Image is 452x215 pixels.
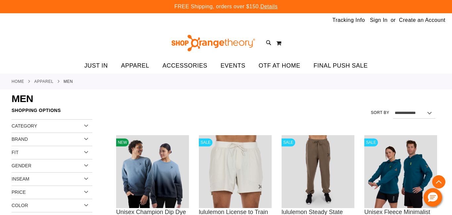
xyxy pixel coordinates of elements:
button: Hello, have a question? Let’s chat. [424,188,442,207]
img: lululemon License to Train 5in Linerless Shorts [199,135,272,208]
a: FINAL PUSH SALE [307,58,374,74]
a: Sign In [370,17,387,24]
img: lululemon Steady State Jogger [282,135,354,208]
span: FINAL PUSH SALE [313,58,368,73]
span: Gender [12,163,31,168]
strong: Shopping Options [12,105,92,120]
a: Tracking Info [333,17,365,24]
a: Create an Account [399,17,445,24]
a: Home [12,79,24,84]
a: OTF AT HOME [252,58,307,74]
span: Category [12,123,37,129]
img: Shop Orangetheory [170,35,256,51]
a: lululemon License to Train 5in Linerless ShortsSALE [199,135,272,209]
span: Fit [12,150,19,155]
strong: MEN [64,79,73,84]
span: NEW [116,138,129,146]
a: JUST IN [78,58,114,74]
a: Unisex Champion Dip Dye CrewneckNEW [116,135,189,209]
button: Back To Top [432,175,445,188]
span: Brand [12,136,28,142]
label: Sort By [371,110,389,116]
span: SALE [282,138,295,146]
span: JUST IN [84,58,108,73]
a: Details [260,4,278,9]
span: SALE [199,138,212,146]
a: EVENTS [214,58,252,74]
span: OTF AT HOME [259,58,300,73]
span: Inseam [12,176,29,182]
span: APPAREL [121,58,149,73]
span: MEN [12,93,33,104]
a: APPAREL [114,58,156,73]
a: Unisex Fleece Minimalist Pocket HoodieSALE [364,135,437,209]
img: Unisex Fleece Minimalist Pocket Hoodie [364,135,437,208]
a: ACCESSORIES [156,58,214,74]
span: Color [12,203,28,208]
a: APPAREL [34,79,54,84]
p: FREE Shipping, orders over $150. [174,3,278,11]
img: Unisex Champion Dip Dye Crewneck [116,135,189,208]
span: SALE [364,138,378,146]
a: lululemon Steady State JoggerSALE [282,135,354,209]
span: Price [12,189,26,195]
span: EVENTS [221,58,246,73]
span: ACCESSORIES [162,58,207,73]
